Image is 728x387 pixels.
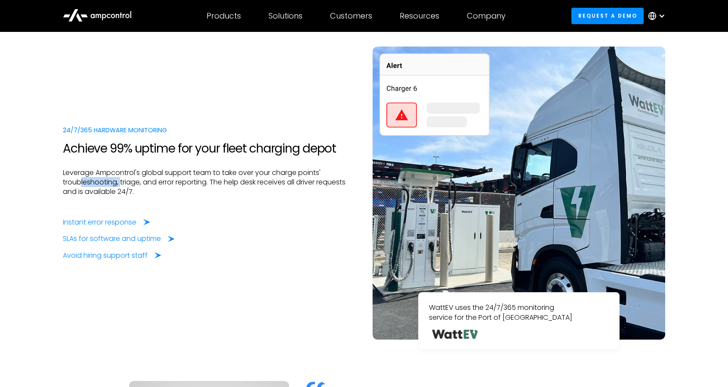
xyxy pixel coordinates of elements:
[63,218,150,227] a: Instant error response
[63,168,355,197] p: Leverage Ampcontrol's global support team to take over your charge points' troubleshooting, triag...
[429,330,479,339] img: WattEV Logo
[330,11,372,21] div: Customers
[429,303,609,322] p: WattEV uses the 24/7/365 monitoring service for the Port of [GEOGRAPHIC_DATA]
[207,11,241,21] div: Products
[63,234,161,243] div: SLAs for software and uptime
[467,11,506,21] div: Company
[400,11,439,21] div: Resources
[63,251,161,260] a: Avoid hiring support staff
[268,11,302,21] div: Solutions
[63,234,175,243] a: SLAs for software and uptime
[571,8,644,24] a: Request a demo
[63,141,355,156] h2: Achieve 99% uptime for your fleet charging depot
[63,218,136,227] div: Instant error response
[373,47,665,340] img: WattEV
[63,251,148,260] div: Avoid hiring support staff
[63,125,355,135] div: 24/7/365 Hardware Monitoring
